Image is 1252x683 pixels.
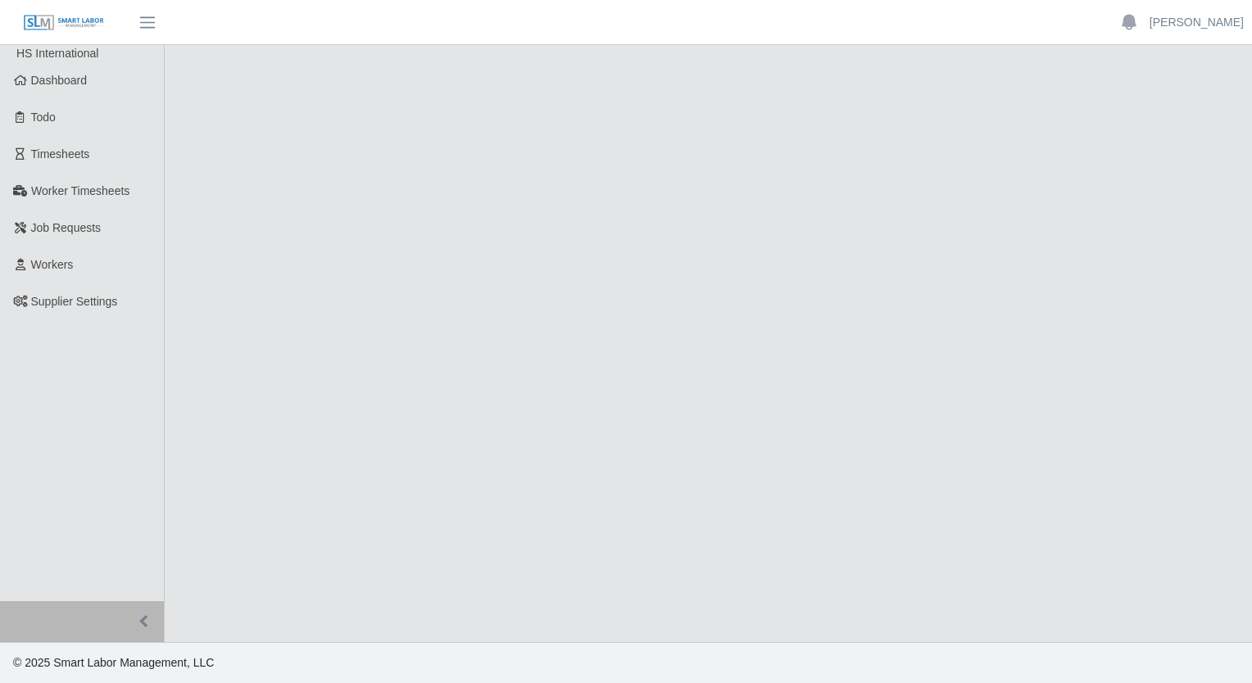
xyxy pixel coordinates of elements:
[16,47,98,60] span: HS International
[31,111,56,124] span: Todo
[23,14,105,32] img: SLM Logo
[31,147,90,161] span: Timesheets
[13,656,214,669] span: © 2025 Smart Labor Management, LLC
[1150,14,1244,31] a: [PERSON_NAME]
[31,184,129,197] span: Worker Timesheets
[31,221,102,234] span: Job Requests
[31,258,74,271] span: Workers
[31,295,118,308] span: Supplier Settings
[31,74,88,87] span: Dashboard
